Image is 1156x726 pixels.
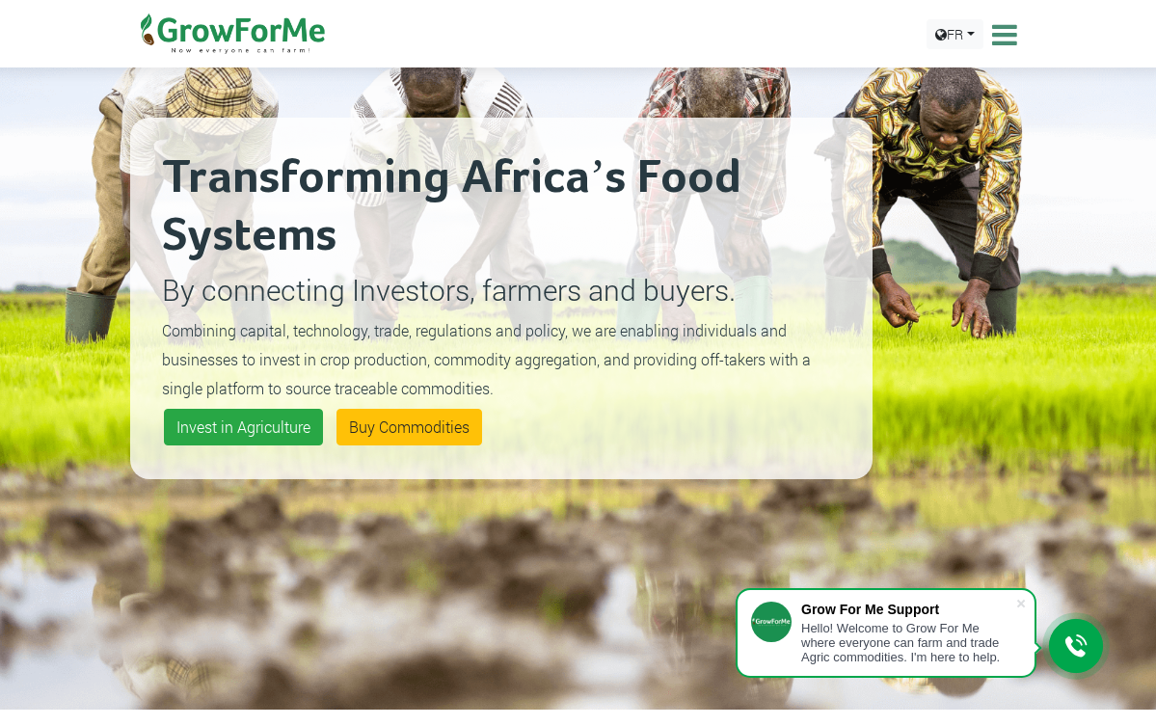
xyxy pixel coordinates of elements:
small: Combining capital, technology, trade, regulations and policy, we are enabling individuals and bus... [162,320,811,398]
h2: Transforming Africa’s Food Systems [162,149,841,265]
a: Invest in Agriculture [164,409,323,445]
div: Grow For Me Support [801,602,1015,617]
div: Hello! Welcome to Grow For Me where everyone can farm and trade Agric commodities. I'm here to help. [801,621,1015,664]
a: Buy Commodities [336,409,482,445]
p: By connecting Investors, farmers and buyers. [162,268,841,311]
a: FR [927,19,983,49]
